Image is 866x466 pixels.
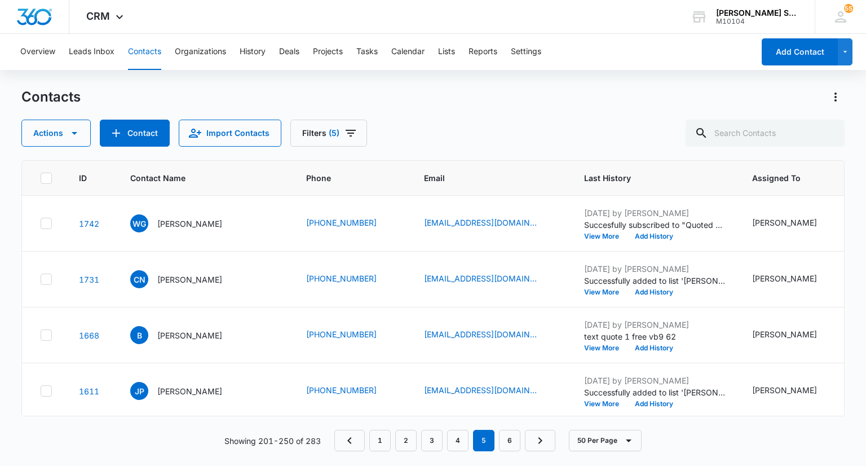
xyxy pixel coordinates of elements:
div: Email - emiusge@gmail.com - Select to Edit Field [424,217,557,230]
button: Actions [827,88,845,106]
button: Lists [438,34,455,70]
div: [PERSON_NAME] [752,384,817,396]
p: text quote 1 free vb9 62 [584,331,725,342]
div: Phone - (225) 937-9073 - Select to Edit Field [306,272,397,286]
a: [PHONE_NUMBER] [306,217,377,228]
nav: Pagination [334,430,555,451]
p: Showing 201-250 of 283 [224,435,321,447]
span: B [130,326,148,344]
button: Contacts [128,34,161,70]
a: Page 2 [395,430,417,451]
button: Add History [627,289,681,296]
div: Email - rp10711@aol.com - Select to Edit Field [424,328,557,342]
a: Navigate to contact details page for Wencheng Ge [79,219,99,228]
span: JP [130,382,148,400]
div: [PERSON_NAME] [752,328,817,340]
button: Add History [627,345,681,351]
button: Filters [290,120,367,147]
p: Successfully added to list '[PERSON_NAME] Leads'. [584,275,725,287]
a: Previous Page [334,430,365,451]
span: Contact Name [130,172,263,184]
div: Assigned To - Ted DiMayo - Select to Edit Field [752,217,837,230]
input: Search Contacts [686,120,845,147]
div: Contact Name - Chad Nuzum - Select to Edit Field [130,270,242,288]
div: Email - jpaschal01@gmail.com - Select to Edit Field [424,384,557,398]
button: View More [584,233,627,240]
span: CN [130,270,148,288]
a: [PHONE_NUMBER] [306,384,377,396]
a: Page 1 [369,430,391,451]
div: [PERSON_NAME] [752,272,817,284]
span: Assigned To [752,172,821,184]
span: 55 [844,4,853,13]
span: Phone [306,172,381,184]
a: [EMAIL_ADDRESS][DOMAIN_NAME] [424,384,537,396]
div: Assigned To - Ted DiMayo - Select to Edit Field [752,328,837,342]
button: Reports [469,34,497,70]
a: Navigate to contact details page for Jeff Paschal [79,386,99,396]
button: Deals [279,34,299,70]
span: WG [130,214,148,232]
a: [EMAIL_ADDRESS][DOMAIN_NAME] [424,328,537,340]
p: Successfully added to list '[PERSON_NAME] Leads'. [584,386,725,398]
div: Email - chadnuzum@gmail.com - Select to Edit Field [424,272,557,286]
button: Add History [627,233,681,240]
a: [PHONE_NUMBER] [306,328,377,340]
button: Projects [313,34,343,70]
span: (5) [329,129,339,137]
p: [DATE] by [PERSON_NAME] [584,207,725,219]
div: Contact Name - Jeff Paschal - Select to Edit Field [130,382,242,400]
button: Add Contact [762,38,838,65]
div: [PERSON_NAME] [752,217,817,228]
span: Email [424,172,541,184]
div: notifications count [844,4,853,13]
a: Navigate to contact details page for Chad Nuzum [79,275,99,284]
button: Tasks [356,34,378,70]
a: [EMAIL_ADDRESS][DOMAIN_NAME] [424,272,537,284]
div: Contact Name - Bob - Select to Edit Field [130,326,242,344]
a: Page 4 [447,430,469,451]
button: Add Contact [100,120,170,147]
p: [DATE] by [PERSON_NAME] [584,319,725,331]
p: [PERSON_NAME] [157,274,222,285]
span: ID [79,172,87,184]
button: View More [584,289,627,296]
em: 5 [473,430,494,451]
button: View More [584,345,627,351]
a: Navigate to contact details page for Bob [79,331,99,340]
button: View More [584,401,627,407]
h1: Contacts [21,89,81,105]
p: [DATE] by [PERSON_NAME] [584,263,725,275]
a: Next Page [525,430,555,451]
button: Import Contacts [179,120,281,147]
a: [PHONE_NUMBER] [306,272,377,284]
div: account name [716,8,798,17]
a: Page 6 [499,430,520,451]
p: [PERSON_NAME] [157,218,222,230]
button: Overview [20,34,55,70]
button: 50 Per Page [569,430,642,451]
button: Add History [627,401,681,407]
p: [DATE] by [PERSON_NAME] [584,375,725,386]
div: Assigned To - Ted DiMayo - Select to Edit Field [752,384,837,398]
button: Actions [21,120,91,147]
p: [PERSON_NAME] [157,385,222,397]
button: History [240,34,266,70]
span: Last History [584,172,709,184]
div: Phone - (469) 877-5975 - Select to Edit Field [306,384,397,398]
button: Leads Inbox [69,34,114,70]
p: Succesfully subscribed to "Quoted NEW". [584,219,725,231]
p: [PERSON_NAME] [157,329,222,341]
div: account id [716,17,798,25]
span: CRM [86,10,110,22]
button: Organizations [175,34,226,70]
button: Settings [511,34,541,70]
div: Phone - (734) 548-0528 - Select to Edit Field [306,217,397,230]
a: Page 3 [421,430,443,451]
a: [EMAIL_ADDRESS][DOMAIN_NAME] [424,217,537,228]
div: Phone - (914) 260-4034 - Select to Edit Field [306,328,397,342]
div: Contact Name - Wencheng Ge - Select to Edit Field [130,214,242,232]
div: Assigned To - Ted DiMayo - Select to Edit Field [752,272,837,286]
button: Calendar [391,34,425,70]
